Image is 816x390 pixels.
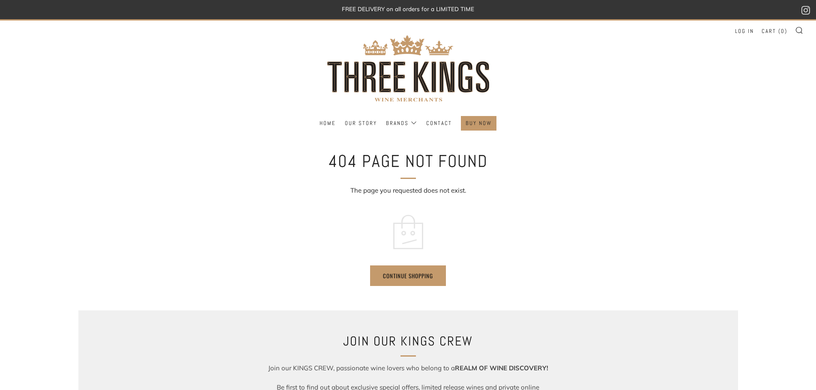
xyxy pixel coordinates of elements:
a: Continue shopping [370,265,446,286]
img: three kings wine merchants [323,21,494,116]
h2: JOIN OUR KINGS CREW [267,331,550,351]
span: 0 [781,27,785,35]
a: Home [320,116,336,130]
p: The page you requested does not exist. [267,184,550,197]
a: BUY NOW [466,116,492,130]
a: Log in [735,24,754,38]
h1: 404 Page Not Found [267,149,550,174]
a: Our Story [345,116,377,130]
a: Cart (0) [762,24,787,38]
a: Brands [386,116,417,130]
a: Contact [426,116,452,130]
strong: REALM OF WINE DISCOVERY! [455,364,548,372]
p: Join our KINGS CREW, passionate wine lovers who belong to a [267,362,550,375]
